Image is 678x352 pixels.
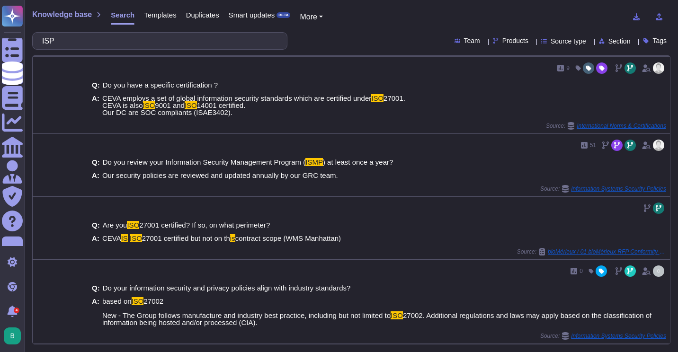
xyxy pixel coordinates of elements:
span: Do you have a specific certification ? [103,81,218,89]
span: CEVA employs a set of global information security standards which are certified under [102,94,371,102]
span: 51 [590,142,596,148]
b: Q: [92,81,100,88]
span: Source: [540,332,666,340]
div: 4 [14,308,19,313]
span: Our security policies are reviewed and updated annually by our GRC team. [102,171,338,179]
img: user [653,140,664,151]
mark: ISO [143,101,155,109]
span: bioMérieux / 01 bioMérieux RFP Conformity Matrix for Supplier WMS solution [548,249,666,255]
b: A: [92,235,99,242]
b: Q: [92,284,100,291]
span: Team [464,37,480,44]
mark: ISO [130,234,142,242]
span: contract scope (WMS Manhattan) [235,234,341,242]
span: Search [111,11,134,18]
b: Q: [92,221,100,229]
span: Products [502,37,528,44]
span: 27001 certified but not on th [142,234,230,242]
span: 14001 certified. Our DC are SOC compliants (ISAE3402). [102,101,245,116]
span: 27001. CEVA is also [102,94,405,109]
span: 9 [566,65,570,71]
mark: IS [121,234,128,242]
span: Duplicates [186,11,219,18]
mark: ISO [391,311,403,319]
img: user [653,265,664,277]
span: CEVA [102,234,121,242]
span: Templates [144,11,176,18]
span: 9001 and [155,101,185,109]
div: BETA [277,12,290,18]
span: More [300,13,317,21]
span: Source: [546,122,666,130]
span: Do your information security and privacy policies align with industry standards? [103,284,351,292]
span: Are you [103,221,127,229]
mark: ISO [371,94,384,102]
span: ) at least once a year? [323,158,393,166]
span: Section [608,38,631,44]
img: user [653,62,664,74]
span: Knowledge base [32,11,92,18]
span: Tags [652,37,667,44]
span: 0 [580,268,583,274]
img: user [4,327,21,344]
span: Source: [540,185,666,193]
mark: ISO [185,101,197,109]
span: Source: [517,248,666,255]
mark: is [230,234,235,242]
span: Information Systems Security Policies [571,186,666,192]
span: International Norms & Certifications [577,123,666,129]
button: More [300,11,323,23]
span: based on [102,297,132,305]
button: user [2,326,27,346]
mark: ISO [132,297,144,305]
span: 27001 certified? If so, on what perimeter? [139,221,270,229]
mark: ISMP [305,158,323,166]
span: Do you review your Information Security Management Program ( [103,158,306,166]
b: A: [92,172,99,179]
b: A: [92,298,99,326]
b: Q: [92,158,100,166]
mark: ISO [127,221,139,229]
span: Source type [551,38,586,44]
b: A: [92,95,99,116]
input: Search a question or template... [37,33,277,49]
span: Information Systems Security Policies [571,333,666,339]
span: 27002. Additional regulations and laws may apply based on the classification of information being... [102,311,651,326]
span: Smart updates [229,11,275,18]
